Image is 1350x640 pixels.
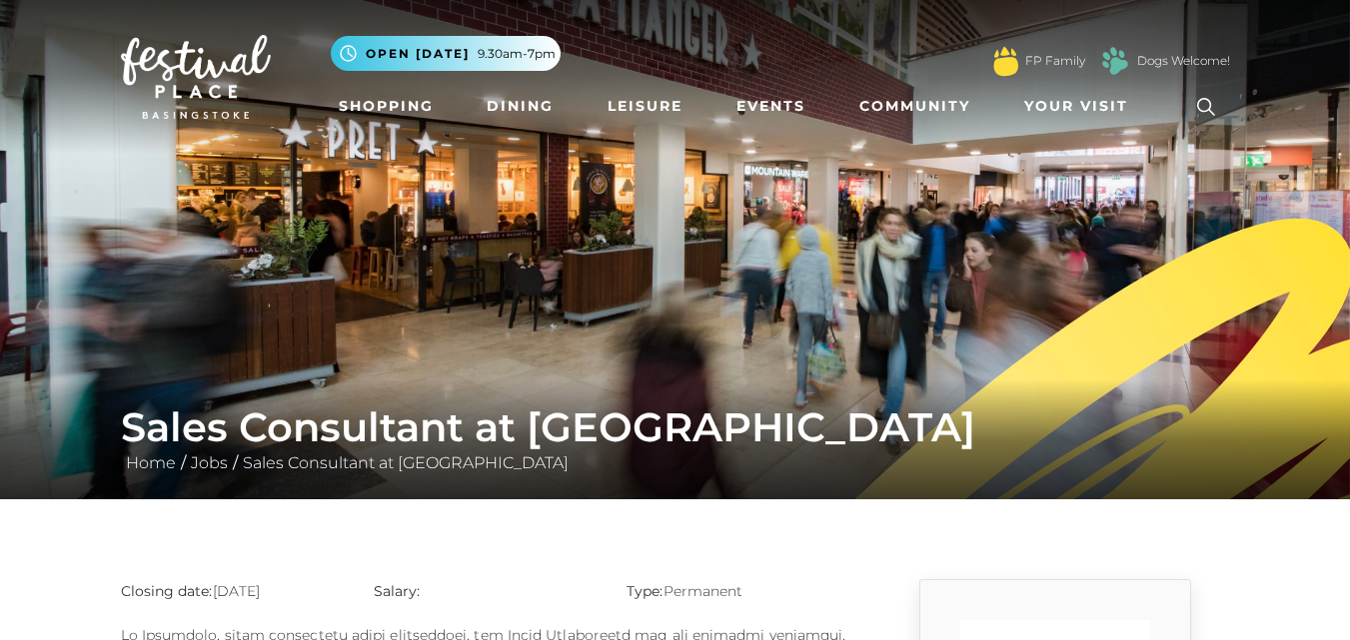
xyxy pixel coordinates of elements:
button: Open [DATE] 9.30am-7pm [331,36,561,71]
span: Your Visit [1024,96,1128,117]
h1: Sales Consultant at [GEOGRAPHIC_DATA] [121,403,1230,451]
strong: Salary: [374,582,421,600]
a: Home [121,453,181,472]
p: Permanent [627,579,849,603]
strong: Type: [627,582,663,600]
a: Shopping [331,88,442,125]
a: Dogs Welcome! [1137,52,1230,70]
a: FP Family [1025,52,1085,70]
a: Events [728,88,813,125]
div: / / [106,403,1245,475]
a: Your Visit [1016,88,1146,125]
span: Open [DATE] [366,45,470,63]
span: 9.30am-7pm [478,45,556,63]
a: Community [851,88,978,125]
p: [DATE] [121,579,344,603]
a: Jobs [186,453,233,472]
a: Sales Consultant at [GEOGRAPHIC_DATA] [238,453,574,472]
img: Festival Place Logo [121,35,271,119]
a: Leisure [600,88,690,125]
strong: Closing date: [121,582,213,600]
a: Dining [479,88,562,125]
